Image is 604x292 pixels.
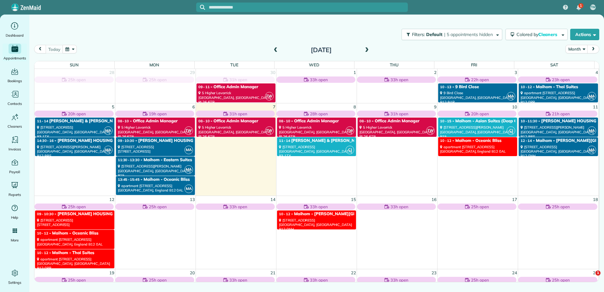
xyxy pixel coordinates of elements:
[588,126,596,135] span: MA
[471,204,489,210] span: 25h open
[471,62,477,67] span: Fri
[104,146,112,154] span: MA
[192,103,196,111] a: 6
[149,62,159,67] span: Mon
[592,103,599,111] a: 11
[471,277,489,283] span: 25h open
[511,103,518,111] a: 10
[507,92,515,100] span: MA
[37,125,112,139] div: [STREET_ADDRESS] [GEOGRAPHIC_DATA], [GEOGRAPHIC_DATA] B3 1TX
[390,204,408,210] span: 33h open
[8,279,21,286] span: Settings
[37,212,54,216] span: 09 - 10:30
[141,157,192,162] span: - Maihom - Eastern Suites
[550,62,558,67] span: Sat
[346,126,354,135] span: TW
[552,76,570,83] span: 23h open
[507,126,515,135] span: CJ
[198,91,274,104] div: 5 Higher Lavorrick [GEOGRAPHIC_DATA], [GEOGRAPHIC_DATA] PL26 6TB
[68,76,86,83] span: 25h open
[3,44,27,61] a: Appointments
[184,126,193,135] span: TW
[587,45,599,53] button: next
[3,180,27,198] a: Reports
[511,196,518,204] a: 17
[49,119,173,124] span: [PERSON_NAME] & [PERSON_NAME] - A&G Serene Properties
[412,32,425,37] span: Filters:
[8,78,22,84] span: Bookings
[514,69,518,76] a: 3
[118,177,140,182] span: 13:45 - 15:45
[34,45,46,53] button: prev
[37,218,112,227] div: [STREET_ADDRESS] [STREET_ADDRESS]
[533,84,578,89] span: - Maihom - Thai Suites
[230,62,239,67] span: Tue
[118,145,193,154] div: [STREET_ADDRESS] [STREET_ADDRESS]
[440,91,515,104] div: 9 Bird Close [GEOGRAPHIC_DATA], [GEOGRAPHIC_DATA] B12 9AP
[270,69,276,76] a: 30
[505,29,568,40] button: Colored byCleaners
[118,138,135,143] span: 09 - 10:30
[189,269,196,277] a: 20
[189,196,196,204] a: 13
[196,5,205,10] button: Focus search
[109,69,115,76] a: 28
[552,111,570,117] span: 21h open
[37,231,48,235] span: 10 - 12
[595,69,599,76] a: 4
[350,269,357,277] a: 22
[229,204,247,210] span: 33h open
[265,126,274,135] span: TW
[595,271,601,276] span: 1
[270,196,276,204] a: 14
[198,85,210,89] span: 09 - 11
[68,111,86,117] span: 20h open
[372,119,420,124] span: - Office Admin Manager
[433,103,437,111] a: 9
[588,92,596,100] span: MA
[440,145,515,154] div: apartment [STREET_ADDRESS] [GEOGRAPHIC_DATA], England B12 0AL
[353,103,357,111] a: 8
[592,196,599,204] a: 18
[552,204,570,210] span: 25h open
[184,165,193,174] span: MA
[3,268,27,286] a: Settings
[130,119,178,124] span: - Office Admin Manager
[565,45,588,53] button: Month
[55,211,113,216] span: - [PERSON_NAME] HOUSING
[350,196,357,204] a: 15
[433,69,437,76] a: 2
[309,62,319,67] span: Wed
[229,111,247,117] span: 31h open
[291,119,339,124] span: - Office Admin Manager
[3,112,27,130] a: Cleaners
[346,146,354,154] span: CJ
[570,29,599,40] button: Actions
[452,138,502,143] span: - Maihom - Oceanic Bliss
[310,277,328,283] span: 33h open
[431,196,437,204] a: 16
[3,66,27,84] a: Bookings
[9,169,21,175] span: Payroll
[8,123,22,130] span: Cleaners
[521,119,537,123] span: 10 - 11:30
[9,146,21,152] span: Invoices
[353,69,357,76] a: 1
[390,111,408,117] span: 31h open
[55,138,113,143] span: - [PERSON_NAME] HOUSING
[200,5,205,10] svg: Focus search
[118,164,193,178] div: [STREET_ADDRESS][PERSON_NAME] [GEOGRAPHIC_DATA], [GEOGRAPHIC_DATA] B15
[359,119,371,123] span: 08 - 10
[3,21,27,39] a: Dashboard
[552,277,570,283] span: 25h open
[516,32,559,37] span: Colored by
[37,145,112,158] div: [STREET_ADDRESS][PERSON_NAME] [GEOGRAPHIC_DATA], [GEOGRAPHIC_DATA] B12 9RS
[6,32,24,39] span: Dashboard
[282,46,361,53] h2: [DATE]
[440,85,451,89] span: 10 - 13
[291,138,415,143] span: [PERSON_NAME] & [PERSON_NAME] - A&G Serene Properties
[189,69,196,76] a: 29
[444,32,493,37] span: | 5 appointments hidden
[229,76,247,83] span: 31h open
[390,76,408,83] span: 33h open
